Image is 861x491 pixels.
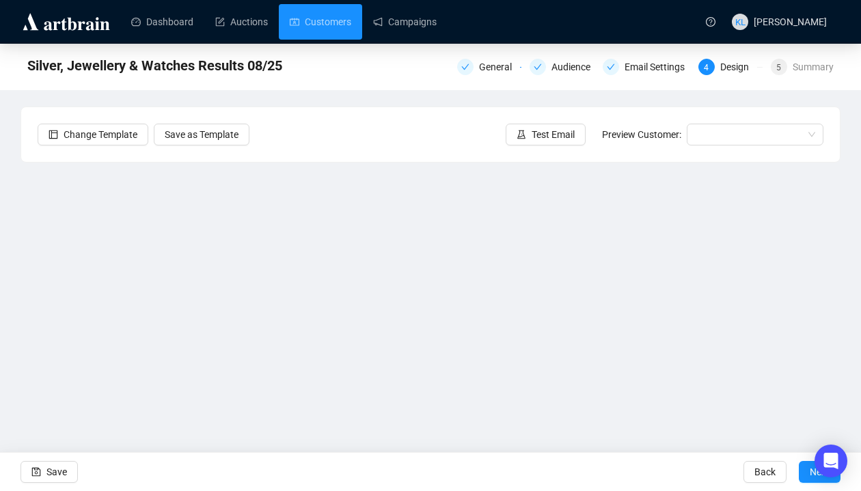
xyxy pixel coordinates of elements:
[799,461,840,483] button: Next
[31,467,41,477] span: save
[38,124,148,145] button: Change Template
[720,59,757,75] div: Design
[743,461,787,483] button: Back
[154,124,249,145] button: Save as Template
[776,63,781,72] span: 5
[27,55,282,76] span: Silver, Jewellery & Watches Results 08/25
[815,445,847,477] div: Open Intercom Messenger
[534,63,542,71] span: check
[46,453,67,491] span: Save
[506,124,586,145] button: Test Email
[551,59,599,75] div: Audience
[517,130,526,139] span: experiment
[165,127,238,142] span: Save as Template
[754,16,827,27] span: [PERSON_NAME]
[771,59,834,75] div: 5Summary
[754,453,776,491] span: Back
[735,14,746,29] span: KL
[457,59,521,75] div: General
[215,4,268,40] a: Auctions
[706,17,715,27] span: question-circle
[532,127,575,142] span: Test Email
[373,4,437,40] a: Campaigns
[607,63,615,71] span: check
[810,453,830,491] span: Next
[603,59,690,75] div: Email Settings
[461,63,469,71] span: check
[479,59,520,75] div: General
[530,59,594,75] div: Audience
[64,127,137,142] span: Change Template
[793,59,834,75] div: Summary
[625,59,693,75] div: Email Settings
[131,4,193,40] a: Dashboard
[698,59,763,75] div: 4Design
[49,130,58,139] span: layout
[290,4,351,40] a: Customers
[20,461,78,483] button: Save
[20,11,112,33] img: logo
[704,63,709,72] span: 4
[602,129,681,140] span: Preview Customer:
